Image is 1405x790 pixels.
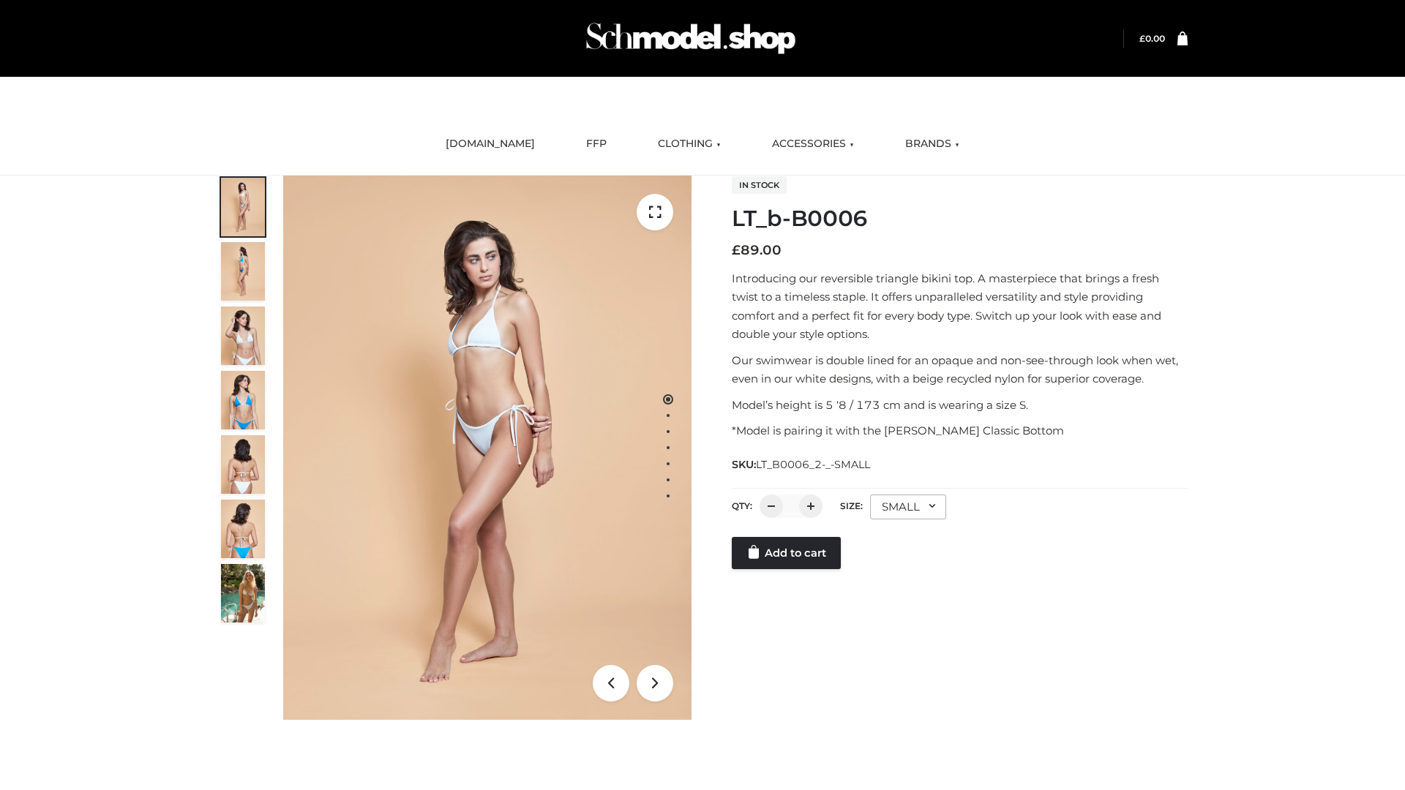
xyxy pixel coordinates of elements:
a: ACCESSORIES [761,128,865,160]
div: SMALL [870,494,946,519]
img: ArielClassicBikiniTop_CloudNine_AzureSky_OW114ECO_3-scaled.jpg [221,306,265,365]
h1: LT_b-B0006 [732,206,1188,232]
span: In stock [732,176,787,194]
img: Arieltop_CloudNine_AzureSky2.jpg [221,564,265,622]
img: ArielClassicBikiniTop_CloudNine_AzureSky_OW114ECO_2-scaled.jpg [221,242,265,301]
img: Schmodel Admin 964 [581,10,801,67]
bdi: 89.00 [732,242,782,258]
span: SKU: [732,456,872,473]
img: ArielClassicBikiniTop_CloudNine_AzureSky_OW114ECO_1 [283,176,692,720]
p: Model’s height is 5 ‘8 / 173 cm and is wearing a size S. [732,396,1188,415]
a: BRANDS [894,128,970,160]
img: ArielClassicBikiniTop_CloudNine_AzureSky_OW114ECO_1-scaled.jpg [221,178,265,236]
label: QTY: [732,500,752,511]
p: *Model is pairing it with the [PERSON_NAME] Classic Bottom [732,421,1188,440]
a: [DOMAIN_NAME] [435,128,546,160]
p: Our swimwear is double lined for an opaque and non-see-through look when wet, even in our white d... [732,351,1188,388]
a: FFP [575,128,618,160]
p: Introducing our reversible triangle bikini top. A masterpiece that brings a fresh twist to a time... [732,269,1188,344]
a: £0.00 [1139,33,1165,44]
span: £ [1139,33,1145,44]
span: LT_B0006_2-_-SMALL [756,458,870,471]
img: ArielClassicBikiniTop_CloudNine_AzureSky_OW114ECO_7-scaled.jpg [221,435,265,494]
a: Add to cart [732,537,841,569]
img: ArielClassicBikiniTop_CloudNine_AzureSky_OW114ECO_8-scaled.jpg [221,500,265,558]
label: Size: [840,500,863,511]
bdi: 0.00 [1139,33,1165,44]
img: ArielClassicBikiniTop_CloudNine_AzureSky_OW114ECO_4-scaled.jpg [221,371,265,429]
a: CLOTHING [647,128,732,160]
span: £ [732,242,741,258]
